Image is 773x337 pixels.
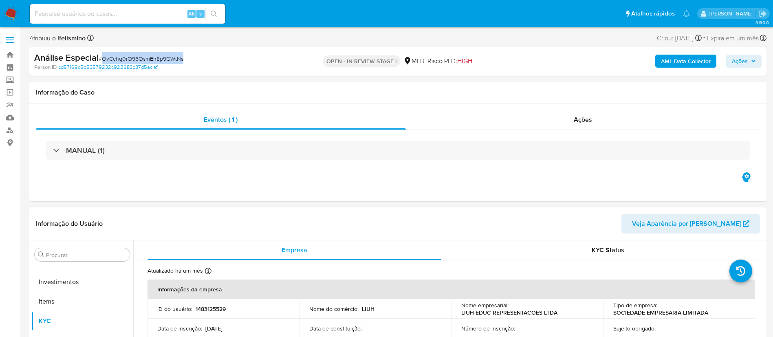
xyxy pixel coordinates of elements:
span: Veja Aparência por [PERSON_NAME] [632,214,741,233]
input: Procurar [46,251,127,259]
span: Ações [732,55,748,68]
a: Notificações [683,10,690,17]
b: AML Data Collector [661,55,711,68]
p: - [659,325,661,332]
span: Atribuiu o [29,34,86,43]
p: ID do usuário : [157,305,192,313]
p: LIUH [362,305,374,313]
p: Nome do comércio : [309,305,359,313]
div: Criou: [DATE] [657,33,702,44]
button: Ações [726,55,762,68]
h3: MANUAL (1) [66,146,105,155]
h1: Informação do Caso [36,88,760,97]
span: Risco PLD: [427,57,472,66]
a: cd57169c5d53579232c922683b37d5ac [58,64,158,71]
p: LIUH EDUC REPRESENTACOES LTDA [461,309,557,316]
button: Items [31,292,133,311]
span: Eventos ( 1 ) [204,115,238,124]
p: Sujeito obrigado : [613,325,656,332]
p: [DATE] [205,325,222,332]
h1: Informação do Usuário [36,220,103,228]
span: KYC Status [592,245,624,255]
span: # OvCchq0rQ96OsmEn8p9GWtNs [99,55,183,63]
button: Procurar [38,251,44,258]
th: Informações da empresa [148,280,755,299]
p: laisa.felismino@mercadolivre.com [709,10,755,18]
b: Análise Especial [34,51,99,64]
p: Data de inscrição : [157,325,202,332]
span: Ações [574,115,592,124]
span: Expira em um mês [707,34,759,43]
p: Número de inscrição : [461,325,515,332]
div: MANUAL (1) [46,141,750,160]
span: - [703,33,705,44]
a: Sair [758,9,767,18]
div: MLB [403,57,424,66]
span: Alt [188,10,195,18]
p: Data de constituição : [309,325,362,332]
span: Empresa [282,245,307,255]
span: Atalhos rápidos [631,9,675,18]
input: Pesquise usuários ou casos... [30,9,225,19]
p: Nome empresarial : [461,302,509,309]
p: Tipo de empresa : [613,302,657,309]
b: Person ID [34,64,57,71]
p: - [518,325,520,332]
button: search-icon [205,8,222,20]
button: KYC [31,311,133,331]
p: OPEN - IN REVIEW STAGE I [323,55,400,67]
button: AML Data Collector [655,55,716,68]
b: lfelismino [56,33,86,43]
span: HIGH [457,56,472,66]
button: Veja Aparência por [PERSON_NAME] [621,214,760,233]
p: Atualizado há um mês [148,267,203,275]
span: s [199,10,202,18]
p: 1483125529 [196,305,226,313]
button: Investimentos [31,272,133,292]
p: - [365,325,367,332]
p: SOCIEDADE EMPRESARIA LIMITADA [613,309,708,316]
